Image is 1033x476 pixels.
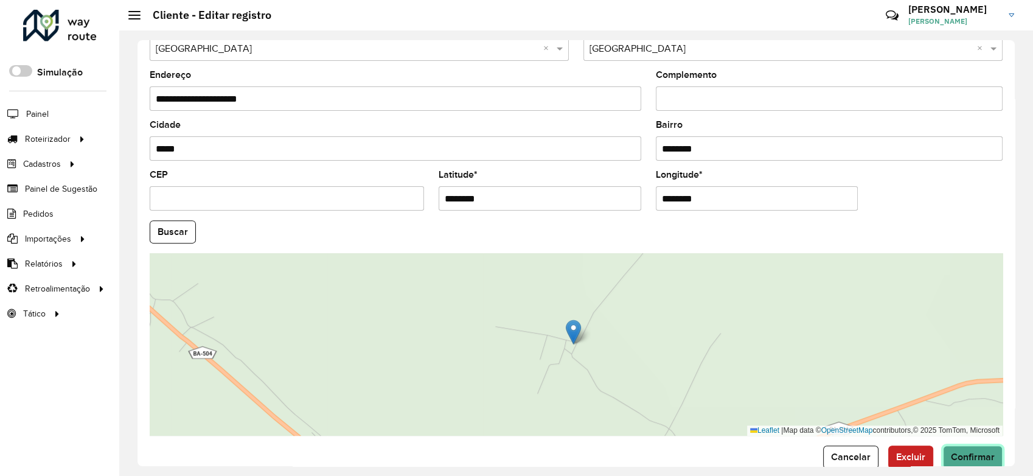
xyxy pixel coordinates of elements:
label: Cidade [150,117,181,132]
span: Tático [23,307,46,320]
label: Latitude [439,167,478,182]
label: Endereço [150,68,191,82]
span: Relatórios [25,257,63,270]
span: Clear all [977,41,987,56]
label: Longitude [656,167,703,182]
button: Buscar [150,220,196,243]
a: OpenStreetMap [821,426,873,435]
span: Painel [26,108,49,121]
label: CEP [150,167,168,182]
span: | [781,426,783,435]
a: Contato Rápido [879,2,905,29]
img: Marker [566,320,581,345]
span: Cancelar [831,452,871,462]
label: Simulação [37,65,83,80]
span: Confirmar [951,452,995,462]
span: Cadastros [23,158,61,170]
span: [PERSON_NAME] [908,16,1000,27]
a: Leaflet [750,426,779,435]
span: Retroalimentação [25,282,90,295]
button: Excluir [888,446,933,469]
span: Importações [25,233,71,245]
span: Pedidos [23,208,54,220]
span: Excluir [896,452,925,462]
label: Complemento [656,68,717,82]
button: Confirmar [943,446,1003,469]
span: Clear all [543,41,554,56]
h2: Cliente - Editar registro [141,9,271,22]
button: Cancelar [823,446,878,469]
label: Bairro [656,117,683,132]
h3: [PERSON_NAME] [908,4,1000,15]
span: Painel de Sugestão [25,183,97,195]
span: Roteirizador [25,133,71,145]
div: Map data © contributors,© 2025 TomTom, Microsoft [747,425,1003,436]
